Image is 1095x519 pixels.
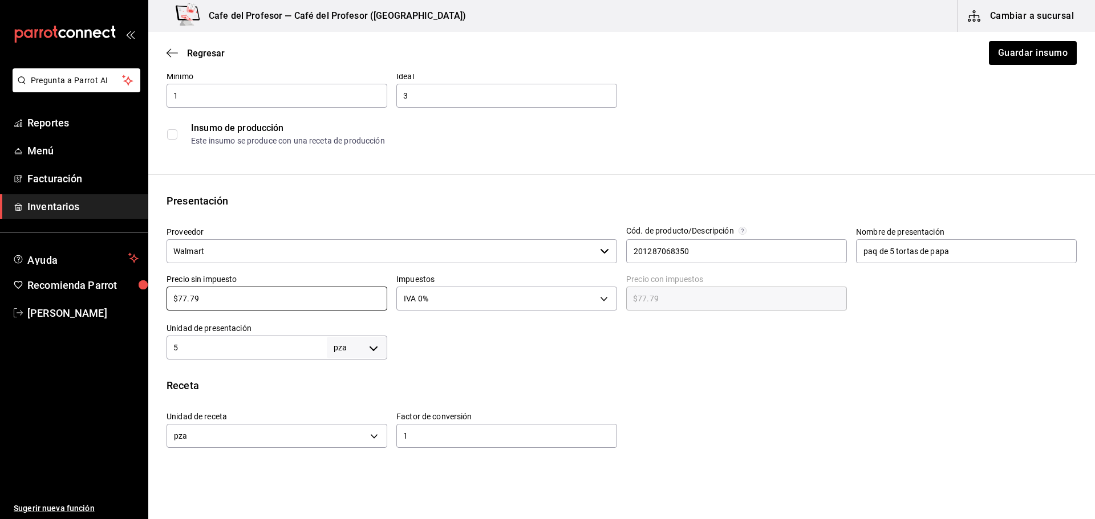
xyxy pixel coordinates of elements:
button: Regresar [167,48,225,59]
span: Regresar [187,48,225,59]
label: Unidad de receta [167,412,387,420]
span: Facturación [27,171,139,186]
span: Ayuda [27,251,124,265]
input: $0.00 [167,292,387,305]
label: Ideal [396,72,617,80]
div: Insumo de producción [191,121,1076,135]
div: pza [167,424,387,448]
h3: Cafe del Profesor — Café del Profesor ([GEOGRAPHIC_DATA]) [200,9,467,23]
button: open_drawer_menu [125,30,135,39]
div: Receta [167,378,1077,393]
span: Sugerir nueva función [14,502,139,514]
input: 0 [396,429,617,443]
label: Precio sin impuesto [167,275,387,283]
div: pza [327,337,387,358]
div: IVA 0% [396,287,617,310]
div: Este insumo se produce con una receta de producción [191,135,1076,147]
span: Pregunta a Parrot AI [31,75,123,87]
label: Nombre de presentación [856,228,1077,236]
a: Pregunta a Parrot AI [8,83,140,95]
label: Mínimo [167,72,387,80]
input: 0 [167,89,387,103]
label: Factor de conversión [396,412,617,420]
input: Opcional [626,239,847,263]
span: Reportes [27,115,139,130]
input: Ver todos [167,239,595,263]
label: Proveedor [167,228,617,236]
button: Pregunta a Parrot AI [13,68,140,92]
input: $0.00 [626,292,847,305]
span: Recomienda Parrot [27,277,139,293]
input: 0 [396,89,617,103]
input: Opcional [856,239,1077,263]
label: Unidad de presentación [167,324,387,332]
label: Precio con impuestos [626,275,847,283]
input: 0 [167,341,327,354]
div: Cód. de producto/Descripción [626,227,734,235]
span: [PERSON_NAME] [27,305,139,321]
label: Impuestos [396,275,617,283]
span: Menú [27,143,139,158]
span: Inventarios [27,199,139,214]
div: Presentación [167,193,1077,209]
button: Guardar insumo [989,41,1077,65]
main: ; [148,32,1095,455]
